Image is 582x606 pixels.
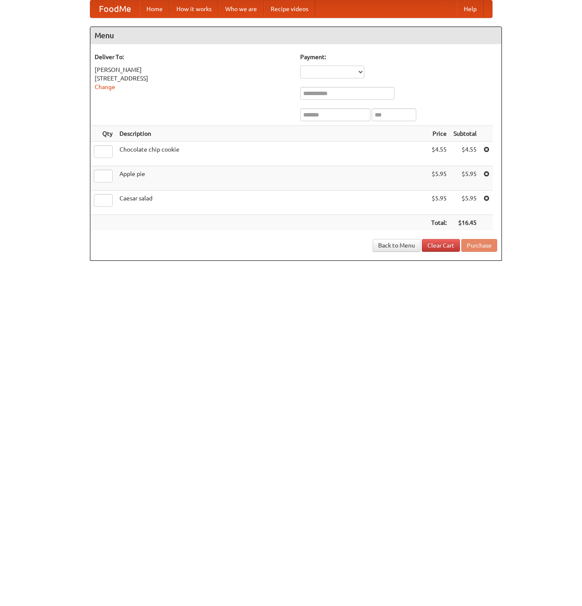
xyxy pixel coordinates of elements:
[116,166,428,191] td: Apple pie
[95,53,292,61] h5: Deliver To:
[457,0,484,18] a: Help
[218,0,264,18] a: Who we are
[428,126,450,142] th: Price
[450,166,480,191] td: $5.95
[461,239,497,252] button: Purchase
[116,191,428,215] td: Caesar salad
[450,191,480,215] td: $5.95
[90,0,140,18] a: FoodMe
[116,142,428,166] td: Chocolate chip cookie
[95,66,292,74] div: [PERSON_NAME]
[95,74,292,83] div: [STREET_ADDRESS]
[170,0,218,18] a: How it works
[428,215,450,231] th: Total:
[264,0,315,18] a: Recipe videos
[450,126,480,142] th: Subtotal
[422,239,460,252] a: Clear Cart
[450,215,480,231] th: $16.45
[116,126,428,142] th: Description
[450,142,480,166] td: $4.55
[95,84,115,90] a: Change
[90,27,501,44] h4: Menu
[428,191,450,215] td: $5.95
[373,239,421,252] a: Back to Menu
[90,126,116,142] th: Qty
[140,0,170,18] a: Home
[300,53,497,61] h5: Payment:
[428,142,450,166] td: $4.55
[428,166,450,191] td: $5.95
